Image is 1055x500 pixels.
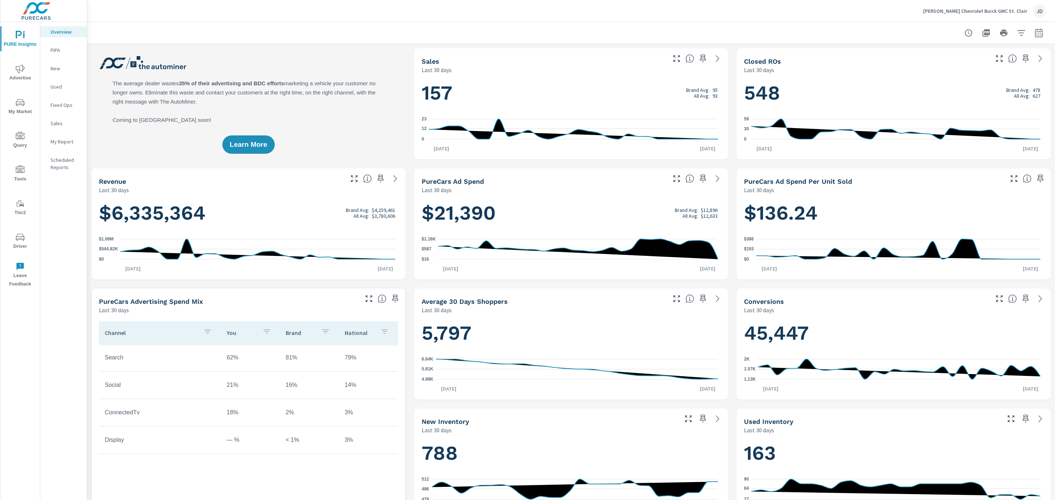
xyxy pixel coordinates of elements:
span: Save this to your personalized report [1020,53,1032,64]
text: $587 [422,247,432,252]
p: $3,780,606 [372,213,395,219]
td: 62% [221,348,280,367]
h1: 5,797 [422,321,721,346]
div: PIPA [40,45,87,56]
button: Make Fullscreen [1008,173,1020,184]
span: PURE Insights [3,31,38,49]
text: $1.16K [422,236,436,242]
p: Last 30 days [744,426,774,434]
p: [DATE] [438,265,463,272]
p: Brand [286,329,315,336]
text: $386 [744,236,754,242]
span: Driver [3,233,38,251]
p: Brand Avg: [675,207,698,213]
p: You [227,329,256,336]
button: Make Fullscreen [671,53,682,64]
span: This table looks at how you compare to the amount of budget you spend per channel as opposed to y... [378,294,386,303]
h5: PureCars Ad Spend Per Unit Sold [744,178,852,185]
text: 59 [744,116,749,122]
div: Fixed Ops [40,100,87,111]
p: All Avg: [682,213,698,219]
p: [DATE] [695,145,721,152]
p: Brand Avg: [686,87,710,93]
text: 0 [422,137,424,142]
p: National [345,329,374,336]
button: Make Fullscreen [993,53,1005,64]
div: Overview [40,26,87,37]
span: Save this to your personalized report [375,173,386,184]
button: "Export Report to PDF" [979,26,993,40]
p: Brand Avg: [1006,87,1030,93]
p: PIPA [51,46,81,54]
h5: Average 30 Days Shoppers [422,298,508,305]
td: 14% [339,376,398,394]
p: [DATE] [695,385,721,392]
div: New [40,63,87,74]
text: 5.81K [422,367,433,372]
td: 79% [339,348,398,367]
text: 496 [422,486,429,492]
button: Apply Filters [1014,26,1029,40]
p: All Avg: [353,213,369,219]
div: nav menu [0,22,40,291]
p: Channel [105,329,197,336]
h1: $136.24 [744,201,1043,225]
h5: New Inventory [422,418,469,425]
a: See more details in report [712,293,723,305]
p: Last 30 days [99,306,129,314]
p: 93 [712,93,718,99]
h5: Conversions [744,298,784,305]
td: 18% [221,403,280,422]
td: 21% [221,376,280,394]
button: Make Fullscreen [363,293,375,305]
h1: 163 [744,441,1043,466]
h1: 548 [744,81,1043,105]
p: Last 30 days [744,186,774,194]
text: $0 [744,257,749,262]
span: Save this to your personalized report [697,413,709,425]
div: JD [1033,4,1046,18]
p: Last 30 days [744,306,774,314]
td: ConnectedTv [99,403,221,422]
a: See more details in report [712,53,723,64]
p: 627 [1033,93,1040,99]
text: 12 [422,126,427,131]
td: 2% [280,403,339,422]
td: 16% [280,376,339,394]
p: [DATE] [1018,145,1043,152]
div: Scheduled Reports [40,154,87,173]
p: [PERSON_NAME] Chevrolet Buick GMC St. Clair [923,8,1027,14]
text: $0 [99,257,104,262]
p: $4,259,461 [372,207,395,213]
button: Make Fullscreen [682,413,694,425]
td: Display [99,431,221,449]
p: [DATE] [1018,265,1043,272]
p: [DATE] [1018,385,1043,392]
span: Number of vehicles sold by the dealership over the selected date range. [Source: This data is sou... [685,54,694,63]
span: Save this to your personalized report [1034,173,1046,184]
a: See more details in report [1034,293,1046,305]
p: Brand Avg: [346,207,369,213]
p: All Avg: [694,93,710,99]
span: Total sales revenue over the selected date range. [Source: This data is sourced from the dealer’s... [363,174,372,183]
button: Make Fullscreen [993,293,1005,305]
span: My Market [3,98,38,116]
p: $12,633 [701,213,718,219]
td: < 1% [280,431,339,449]
div: Used [40,81,87,92]
td: — % [221,431,280,449]
button: Learn More [222,135,274,154]
h1: 157 [422,81,721,105]
text: 90 [744,477,749,482]
span: Total cost of media for all PureCars channels for the selected dealership group over the selected... [685,174,694,183]
span: The number of dealer-specified goals completed by a visitor. [Source: This data is provided by th... [1008,294,1017,303]
text: 4.98K [422,377,433,382]
p: [DATE] [695,265,721,272]
button: Make Fullscreen [1005,413,1017,425]
h5: PureCars Ad Spend [422,178,484,185]
a: See more details in report [389,173,401,184]
p: Last 30 days [422,186,452,194]
span: Save this to your personalized report [697,173,709,184]
td: 3% [339,403,398,422]
p: Last 30 days [422,306,452,314]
